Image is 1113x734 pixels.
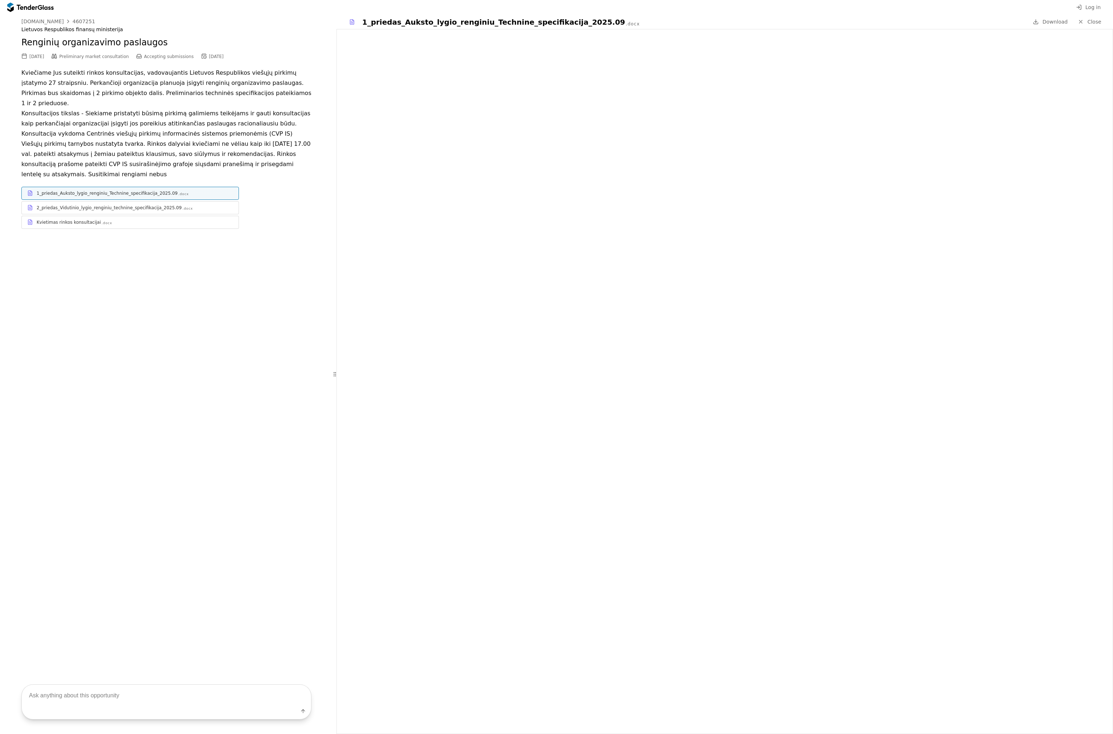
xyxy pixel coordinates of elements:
span: Log in [1085,4,1101,10]
span: Preliminary market consultation [59,54,129,59]
span: Close [1087,19,1101,25]
div: .docx [626,21,640,27]
div: 2_priedas_Vidutinio_lygio_renginiu_technine_specifikacija_2025.09 [37,205,182,211]
div: [DATE] [29,54,44,59]
a: Download [1031,17,1070,26]
div: 1_priedas_Auksto_lygio_renginiu_Technine_specifikacija_2025.09 [37,190,178,196]
p: Kviečiame Jus suteikti rinkos konsultacijas, vadovaujantis Lietuvos Respublikos viešųjų pirkimų į... [21,68,311,180]
a: 2_priedas_Vidutinio_lygio_renginiu_technine_specifikacija_2025.09.docx [21,201,239,214]
div: 4607251 [73,19,95,24]
div: .docx [182,206,193,211]
div: .docx [102,221,112,226]
a: Kvietimas rinkos konsultacijai.docx [21,216,239,229]
button: Log in [1074,3,1103,12]
div: Lietuvos Respublikos finansų ministerija [21,26,311,33]
div: [DATE] [209,54,224,59]
h2: Renginių organizavimo paslaugos [21,37,311,49]
div: .docx [178,192,189,197]
div: [DOMAIN_NAME] [21,19,64,24]
div: 1_priedas_Auksto_lygio_renginiu_Technine_specifikacija_2025.09 [362,17,625,27]
a: Close [1073,17,1106,26]
a: [DOMAIN_NAME]4607251 [21,18,95,24]
span: Accepting submissions [144,54,194,59]
div: Kvietimas rinkos konsultacijai [37,219,101,225]
a: 1_priedas_Auksto_lygio_renginiu_Technine_specifikacija_2025.09.docx [21,187,239,200]
span: Download [1042,19,1068,25]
